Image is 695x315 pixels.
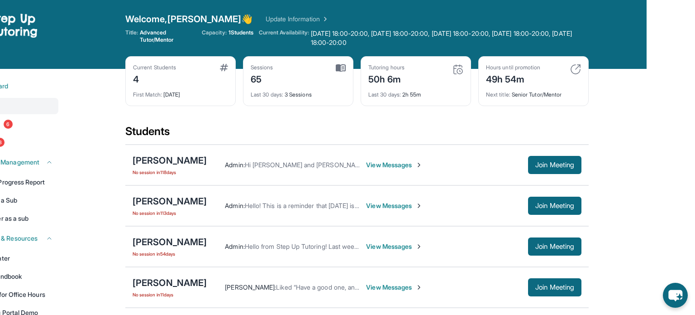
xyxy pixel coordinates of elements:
[570,64,581,75] img: card
[133,154,207,167] div: [PERSON_NAME]
[528,278,581,296] button: Join Meeting
[133,71,176,86] div: 4
[225,161,244,169] span: Admin :
[486,64,540,71] div: Hours until promotion
[528,197,581,215] button: Join Meeting
[486,91,510,98] span: Next title :
[486,71,540,86] div: 49h 54m
[225,202,244,209] span: Admin :
[415,202,423,209] img: Chevron-Right
[133,86,228,98] div: [DATE]
[133,236,207,248] div: [PERSON_NAME]
[452,64,463,75] img: card
[133,91,162,98] span: First Match :
[133,64,176,71] div: Current Students
[535,162,574,168] span: Join Meeting
[368,64,405,71] div: Tutoring hours
[535,285,574,290] span: Join Meeting
[251,91,283,98] span: Last 30 days :
[366,283,423,292] span: View Messages
[528,237,581,256] button: Join Meeting
[663,283,688,308] button: chat-button
[251,86,346,98] div: 3 Sessions
[140,29,196,44] span: Advanced Tutor/Mentor
[133,195,207,208] div: [PERSON_NAME]
[133,276,207,289] div: [PERSON_NAME]
[220,64,228,71] img: card
[528,156,581,174] button: Join Meeting
[276,283,409,291] span: Liked “Have a good one, and See you [DATE].”
[202,29,227,36] span: Capacity:
[366,242,423,251] span: View Messages
[415,161,423,169] img: Chevron-Right
[368,86,463,98] div: 2h 55m
[535,203,574,208] span: Join Meeting
[336,64,346,72] img: card
[320,15,329,24] img: Chevron Right
[133,250,207,257] span: No session in 54 days
[415,284,423,291] img: Chevron-Right
[4,120,13,129] span: 6
[251,71,273,86] div: 65
[266,15,329,24] a: Update Information
[259,29,309,47] span: Current Availability:
[133,169,207,176] span: No session in 118 days
[535,244,574,249] span: Join Meeting
[133,291,207,298] span: No session in 11 days
[486,86,581,98] div: Senior Tutor/Mentor
[366,160,423,170] span: View Messages
[125,124,589,144] div: Students
[368,71,405,86] div: 50h 6m
[366,201,423,210] span: View Messages
[125,13,253,25] span: Welcome, [PERSON_NAME] 👋
[368,91,401,98] span: Last 30 days :
[225,283,276,291] span: [PERSON_NAME] :
[125,29,138,44] span: Title:
[251,64,273,71] div: Sessions
[311,29,589,47] span: [DATE] 18:00-20:00, [DATE] 18:00-20:00, [DATE] 18:00-20:00, [DATE] 18:00-20:00, [DATE] 18:00-20:00
[225,242,244,250] span: Admin :
[228,29,254,36] span: 1 Students
[133,209,207,217] span: No session in 113 days
[415,243,423,250] img: Chevron-Right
